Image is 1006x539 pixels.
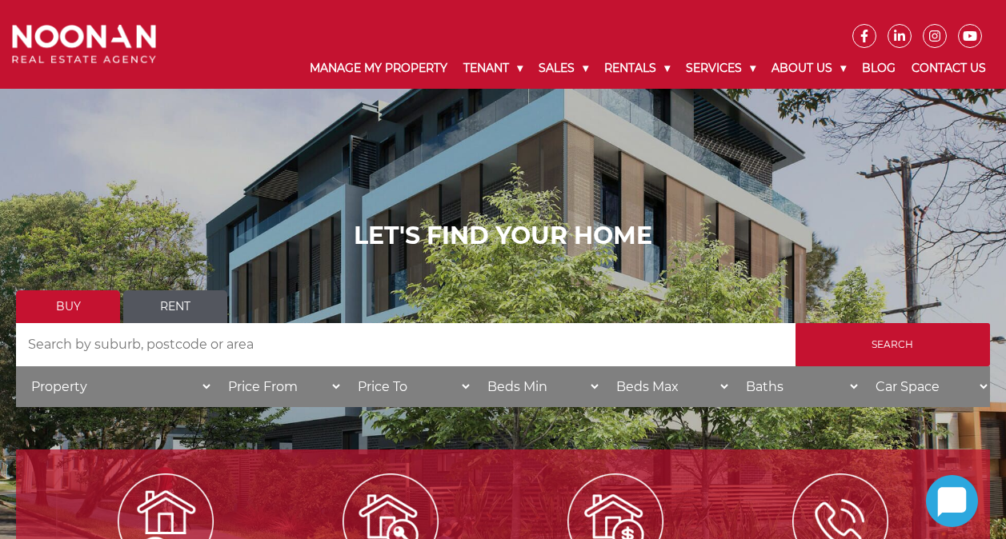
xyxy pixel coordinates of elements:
[531,48,596,89] a: Sales
[12,25,156,65] img: Noonan Real Estate Agency
[854,48,904,89] a: Blog
[16,222,990,250] h1: LET'S FIND YOUR HOME
[302,48,455,89] a: Manage My Property
[596,48,678,89] a: Rentals
[16,323,796,366] input: Search by suburb, postcode or area
[796,323,990,366] input: Search
[904,48,994,89] a: Contact Us
[455,48,531,89] a: Tenant
[123,290,227,323] a: Rent
[678,48,764,89] a: Services
[764,48,854,89] a: About Us
[16,290,120,323] a: Buy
